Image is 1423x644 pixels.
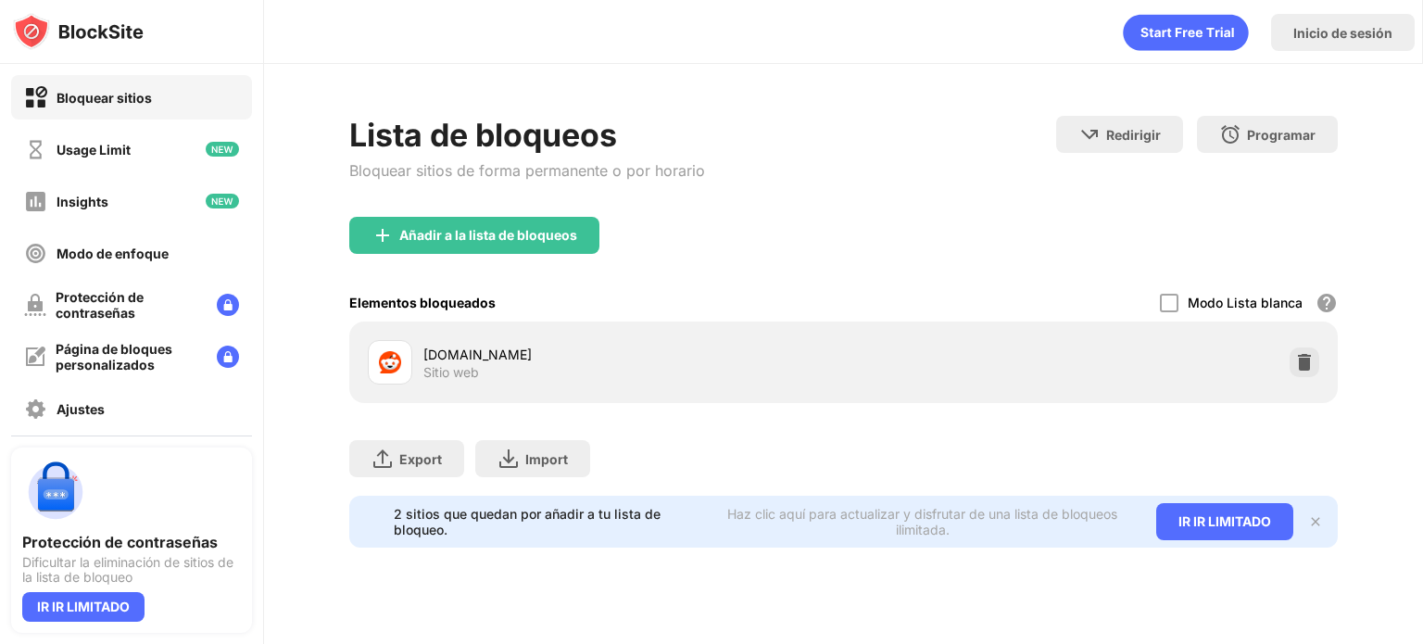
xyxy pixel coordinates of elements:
img: lock-menu.svg [217,346,239,368]
img: time-usage-off.svg [24,138,47,161]
div: Insights [57,194,108,209]
img: x-button.svg [1308,514,1323,529]
div: IR IR LIMITADO [22,592,145,622]
div: Import [525,451,568,467]
div: Modo de enfoque [57,246,169,261]
div: Sitio web [423,364,479,381]
div: 2 sitios que quedan por añadir a tu lista de bloqueo. [394,506,700,537]
div: Protección de contraseñas [22,533,241,551]
div: Dificultar la eliminación de sitios de la lista de bloqueo [22,555,241,585]
img: focus-off.svg [24,242,47,265]
img: block-on.svg [24,86,47,109]
img: settings-off.svg [24,398,47,421]
img: logo-blocksite.svg [13,13,144,50]
div: Programar [1247,127,1316,143]
img: lock-menu.svg [217,294,239,316]
div: Añadir a la lista de bloqueos [399,228,577,243]
div: Página de bloques personalizados [56,341,202,373]
div: Protección de contraseñas [56,289,202,321]
div: IR IR LIMITADO [1156,503,1293,540]
img: new-icon.svg [206,142,239,157]
div: Haz clic aquí para actualizar y disfrutar de una lista de bloqueos ilimitada. [711,506,1134,537]
img: password-protection-off.svg [24,294,46,316]
div: Lista de bloqueos [349,116,705,154]
div: [DOMAIN_NAME] [423,345,843,364]
div: Redirigir [1106,127,1161,143]
div: Bloquear sitios de forma permanente o por horario [349,161,705,180]
img: push-password-protection.svg [22,459,89,525]
img: insights-off.svg [24,190,47,213]
div: Bloquear sitios [57,90,152,106]
div: Export [399,451,442,467]
div: Ajustes [57,401,105,417]
div: animation [1123,14,1249,51]
div: Inicio de sesión [1293,25,1392,41]
div: Modo Lista blanca [1188,295,1303,310]
div: Usage Limit [57,142,131,158]
img: new-icon.svg [206,194,239,208]
img: customize-block-page-off.svg [24,346,46,368]
div: Elementos bloqueados [349,295,496,310]
img: favicons [379,351,401,373]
